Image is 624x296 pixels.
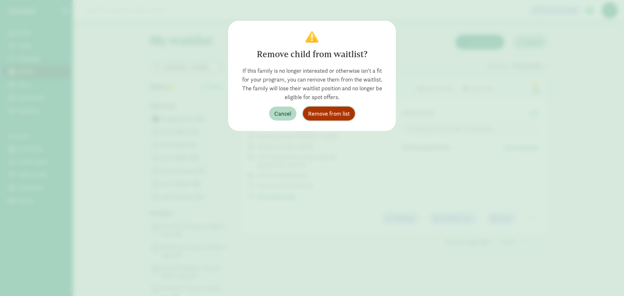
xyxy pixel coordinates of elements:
[274,109,291,118] span: Cancel
[305,31,318,43] img: Confirm
[591,265,624,296] iframe: Chat Widget
[303,107,355,121] button: Remove from list
[239,48,385,61] div: Remove child from waitlist?
[308,109,350,118] span: Remove from list
[269,107,296,121] button: Cancel
[239,66,385,101] div: If this family is no longer interested or otherwise isn't a fit for your program, you can remove ...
